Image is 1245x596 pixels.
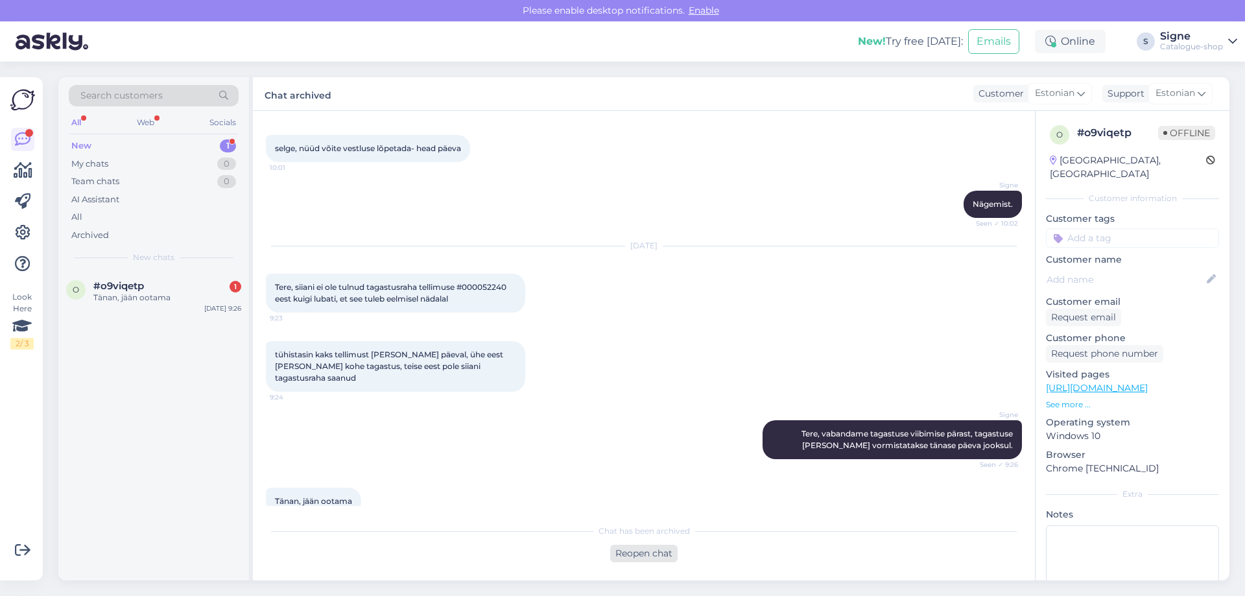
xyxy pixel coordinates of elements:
a: [URL][DOMAIN_NAME] [1046,382,1148,394]
span: Tänan, jään ootama [275,496,352,506]
span: Estonian [1035,86,1074,101]
p: Customer tags [1046,212,1219,226]
div: 1 [220,139,236,152]
span: Estonian [1156,86,1195,101]
div: 0 [217,158,236,171]
div: Signe [1160,31,1223,42]
div: Socials [207,114,239,131]
div: Online [1035,30,1106,53]
div: Request email [1046,309,1121,326]
span: Signe [969,180,1018,190]
div: [GEOGRAPHIC_DATA], [GEOGRAPHIC_DATA] [1050,154,1206,181]
div: Catalogue-shop [1160,42,1223,52]
p: Operating system [1046,416,1219,429]
span: 9:23 [270,313,318,323]
button: Emails [968,29,1019,54]
div: Archived [71,229,109,242]
div: Customer [973,87,1024,101]
div: All [69,114,84,131]
span: New chats [133,252,174,263]
div: Tänan, jään ootama [93,292,241,304]
p: Customer name [1046,253,1219,267]
p: Notes [1046,508,1219,521]
div: Look Here [10,291,34,350]
p: Browser [1046,448,1219,462]
div: Support [1102,87,1144,101]
p: Chrome [TECHNICAL_ID] [1046,462,1219,475]
span: Nägemist. [973,199,1013,209]
a: SigneCatalogue-shop [1160,31,1237,52]
p: Visited pages [1046,368,1219,381]
div: [DATE] [266,240,1022,252]
span: Search customers [80,89,163,102]
div: 1 [230,281,241,292]
div: Reopen chat [610,545,678,562]
span: Signe [969,410,1018,420]
p: Windows 10 [1046,429,1219,443]
span: tühistasin kaks tellimust [PERSON_NAME] päeval, ühe eest [PERSON_NAME] kohe tagastus, teise eest ... [275,350,505,383]
input: Add name [1047,272,1204,287]
div: AI Assistant [71,193,119,206]
span: Offline [1158,126,1215,140]
div: Extra [1046,488,1219,500]
p: Customer email [1046,295,1219,309]
div: 2 / 3 [10,338,34,350]
p: Customer phone [1046,331,1219,345]
span: Enable [685,5,723,16]
div: 0 [217,175,236,188]
span: #o9viqetp [93,280,144,292]
div: Web [134,114,157,131]
div: Try free [DATE]: [858,34,963,49]
label: Chat archived [265,85,331,102]
span: 10:01 [270,163,318,173]
img: Askly Logo [10,88,35,112]
div: S [1137,32,1155,51]
span: Chat has been archived [599,525,690,537]
input: Add a tag [1046,228,1219,248]
span: Tere, vabandame tagastuse viibimise pärast, tagastuse [PERSON_NAME] vormistatakse tänase päeva jo... [801,429,1015,450]
span: Seen ✓ 9:26 [969,460,1018,470]
span: o [1056,130,1063,139]
span: Tere, siiani ei ole tulnud tagastusraha tellimuse #000052240 eest kuigi lubati, et see tuleb eelm... [275,282,508,304]
span: selge, nüüd võite vestluse lõpetada- head päeva [275,143,461,153]
div: Customer information [1046,193,1219,204]
span: Seen ✓ 10:02 [969,219,1018,228]
span: o [73,285,79,294]
div: Team chats [71,175,119,188]
b: New! [858,35,886,47]
div: [DATE] 9:26 [204,304,241,313]
div: All [71,211,82,224]
div: Request phone number [1046,345,1163,363]
div: New [71,139,91,152]
span: 9:24 [270,392,318,402]
p: See more ... [1046,399,1219,411]
div: # o9viqetp [1077,125,1158,141]
div: My chats [71,158,108,171]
